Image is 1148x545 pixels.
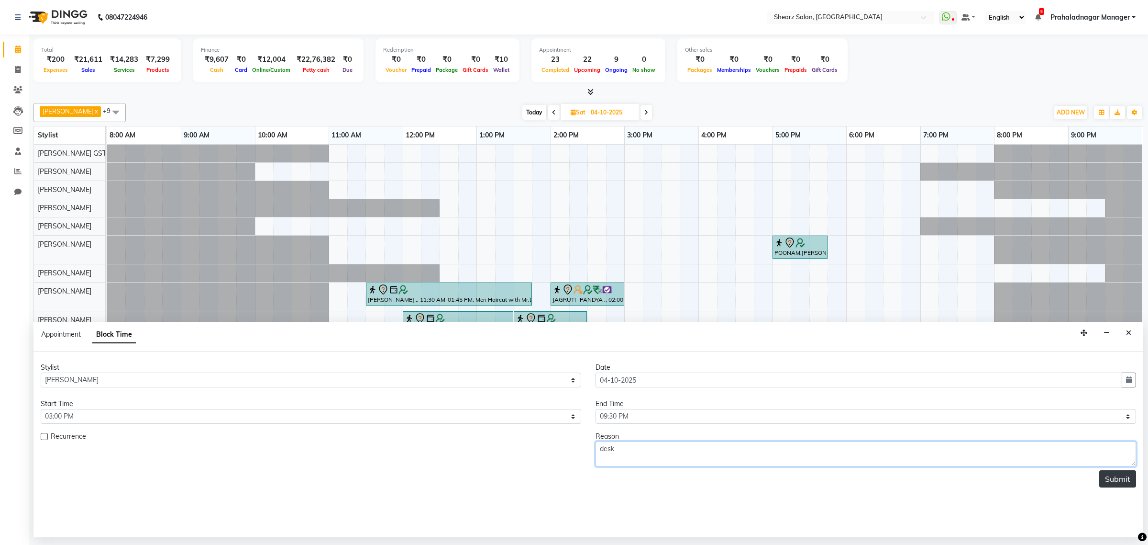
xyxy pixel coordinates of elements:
span: Services [111,67,137,73]
div: Total [41,46,174,54]
div: ₹200 [41,54,70,65]
div: Other sales [685,46,840,54]
span: ADD NEW [1057,109,1085,116]
div: Appointment [539,46,658,54]
div: End Time [596,399,1136,409]
span: Vouchers [753,67,782,73]
div: ₹0 [753,54,782,65]
a: 2:00 PM [551,128,581,142]
div: ₹0 [232,54,250,65]
span: Prepaid [409,67,433,73]
div: Finance [201,46,356,54]
span: Online/Custom [250,67,293,73]
span: [PERSON_NAME] [38,287,91,295]
div: JAGRUTI -PANDYA ., 02:00 PM-03:00 PM, Kerastase Hair Wash - Upto Waist [552,284,623,304]
span: Appointment [41,330,81,339]
div: ₹0 [409,54,433,65]
div: ₹0 [715,54,753,65]
span: [PERSON_NAME] [43,107,94,115]
span: Products [144,67,172,73]
a: 11:00 AM [329,128,364,142]
div: ₹21,611 [70,54,106,65]
div: Start Time [41,399,581,409]
div: ₹0 [339,54,356,65]
a: 8:00 PM [994,128,1025,142]
span: Voucher [383,67,409,73]
a: 9:00 PM [1069,128,1099,142]
button: ADD NEW [1054,106,1087,119]
span: Petty cash [300,67,332,73]
span: Prahaladnagar Manager [1050,12,1130,23]
span: Wallet [491,67,512,73]
span: Block Time [92,326,136,343]
a: x [94,107,98,115]
div: ₹14,283 [106,54,142,65]
span: [PERSON_NAME] [38,240,91,249]
div: Reason [596,431,1136,442]
a: 8:00 AM [107,128,138,142]
div: POONAM.[PERSON_NAME] ., 05:00 PM-05:45 PM, K- HairWash & Blow Dry - Below Shoulder [773,237,827,257]
div: ₹0 [782,54,809,65]
a: 6:00 PM [847,128,877,142]
div: [PERSON_NAME] ., 01:30 PM-02:30 PM, Luxurious pedicure [515,313,586,333]
span: Stylist [38,131,58,139]
span: Cash [208,67,226,73]
span: Expenses [41,67,70,73]
span: Today [522,105,546,120]
div: ₹0 [685,54,715,65]
div: ₹0 [809,54,840,65]
span: [PERSON_NAME] [38,204,91,212]
div: 0 [630,54,658,65]
span: 5 [1039,8,1044,15]
div: ₹9,607 [201,54,232,65]
span: Recurrence [51,431,86,443]
input: 2025-10-04 [588,105,636,120]
span: Gift Cards [809,67,840,73]
div: ₹10 [491,54,512,65]
span: Completed [539,67,572,73]
div: Stylist [41,363,581,373]
img: logo [24,4,90,31]
div: [PERSON_NAME] ., 11:30 AM-01:45 PM, Men Haircut with Mr.Dinesh ,Global color [DEMOGRAPHIC_DATA] -... [367,284,531,304]
div: [PERSON_NAME] ., 12:00 PM-01:30 PM, Luxurious manicure [404,313,512,333]
span: [PERSON_NAME] [38,167,91,176]
span: [PERSON_NAME] [38,269,91,277]
b: 08047224946 [105,4,147,31]
span: Packages [685,67,715,73]
span: Gift Cards [460,67,491,73]
span: [PERSON_NAME] [38,222,91,230]
div: ₹12,004 [250,54,293,65]
span: Upcoming [572,67,603,73]
button: Close [1122,326,1136,341]
span: Sales [79,67,98,73]
div: ₹0 [460,54,491,65]
span: Package [433,67,460,73]
a: 5 [1035,13,1041,22]
a: 10:00 AM [255,128,290,142]
span: Sat [568,109,588,116]
div: 9 [603,54,630,65]
span: [PERSON_NAME] [38,185,91,194]
a: 1:00 PM [477,128,507,142]
a: 12:00 PM [403,128,437,142]
a: 4:00 PM [699,128,729,142]
div: Date [596,363,1136,373]
div: 23 [539,54,572,65]
input: yyyy-mm-dd [596,373,1122,387]
div: ₹0 [433,54,460,65]
span: Due [340,67,355,73]
div: 22 [572,54,603,65]
span: Memberships [715,67,753,73]
a: 9:00 AM [181,128,212,142]
span: Ongoing [603,67,630,73]
div: ₹0 [383,54,409,65]
div: Redemption [383,46,512,54]
span: No show [630,67,658,73]
button: Submit [1099,470,1136,488]
div: ₹22,76,382 [293,54,339,65]
span: Prepaids [782,67,809,73]
span: +9 [103,107,118,114]
a: 7:00 PM [921,128,951,142]
a: 3:00 PM [625,128,655,142]
span: [PERSON_NAME] [38,316,91,324]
